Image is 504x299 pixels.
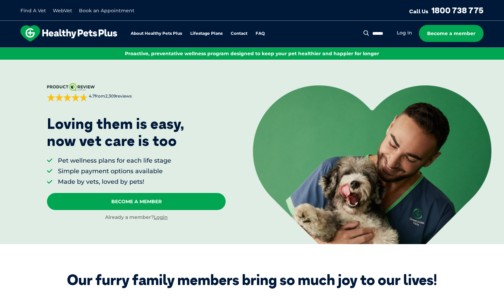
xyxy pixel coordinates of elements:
[67,271,437,288] div: Our furry family members bring so much joy to our lives!
[409,8,428,15] span: Call Us
[125,50,379,57] span: Proactive, preventative wellness program designed to keep your pet healthier and happier for longer
[20,8,46,14] a: Find A Vet
[397,30,412,36] a: Log in
[253,85,491,244] img: <p>Loving them is easy, <br /> now vet care is too</p>
[231,31,247,36] a: Contact
[190,31,223,36] a: Lifestage Plans
[131,31,182,36] a: About Healthy Pets Plus
[47,193,226,210] a: Become A Member
[47,93,88,102] div: 4.7 out of 5 stars
[58,156,171,165] li: Pet wellness plans for each life stage
[89,93,95,99] strong: 4.7
[256,31,265,36] a: FAQ
[47,83,226,102] a: 4.7from2,309reviews
[419,25,484,42] a: Become a member
[362,30,371,36] button: Search
[105,93,132,99] span: 2,309 reviews
[47,214,226,221] div: Already a member?
[47,115,184,150] p: Loving them is easy, now vet care is too
[79,8,134,14] a: Book an Appointment
[154,214,168,220] a: Login
[20,25,117,42] img: hpp-logo
[409,5,484,15] a: Call Us1800 738 775
[58,178,171,186] li: Made by vets, loved by pets!
[58,167,171,176] li: Simple payment options available
[88,93,132,99] span: from
[53,8,72,14] a: WebVet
